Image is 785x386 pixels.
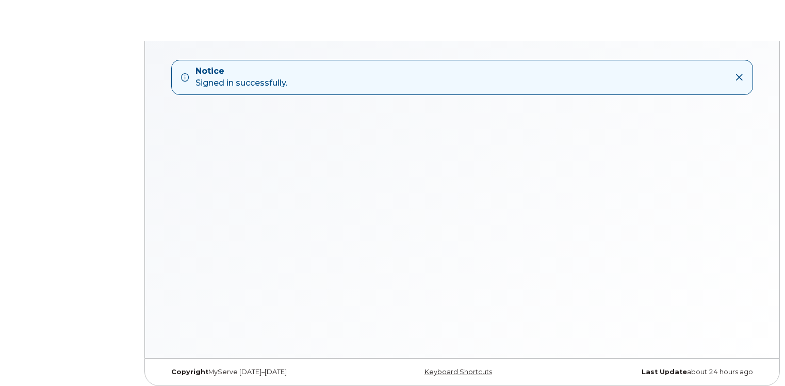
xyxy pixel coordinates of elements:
[195,66,287,89] div: Signed in successfully.
[562,368,761,376] div: about 24 hours ago
[424,368,492,376] a: Keyboard Shortcuts
[195,66,287,77] strong: Notice
[171,368,208,376] strong: Copyright
[163,368,363,376] div: MyServe [DATE]–[DATE]
[642,368,687,376] strong: Last Update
